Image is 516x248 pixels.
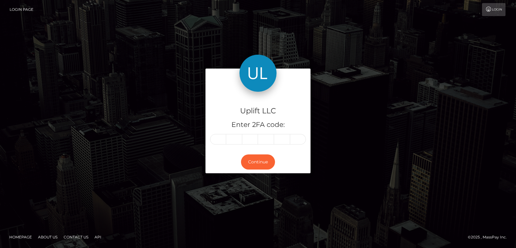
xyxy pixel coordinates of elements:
h5: Enter 2FA code: [210,120,306,130]
a: Homepage [7,232,34,242]
div: © 2025 , MassPay Inc. [468,234,511,241]
a: About Us [36,232,60,242]
button: Continue [241,154,275,170]
img: Uplift LLC [239,55,277,92]
a: API [92,232,104,242]
a: Login Page [10,3,33,16]
a: Contact Us [61,232,91,242]
a: Login [482,3,505,16]
h4: Uplift LLC [210,106,306,116]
